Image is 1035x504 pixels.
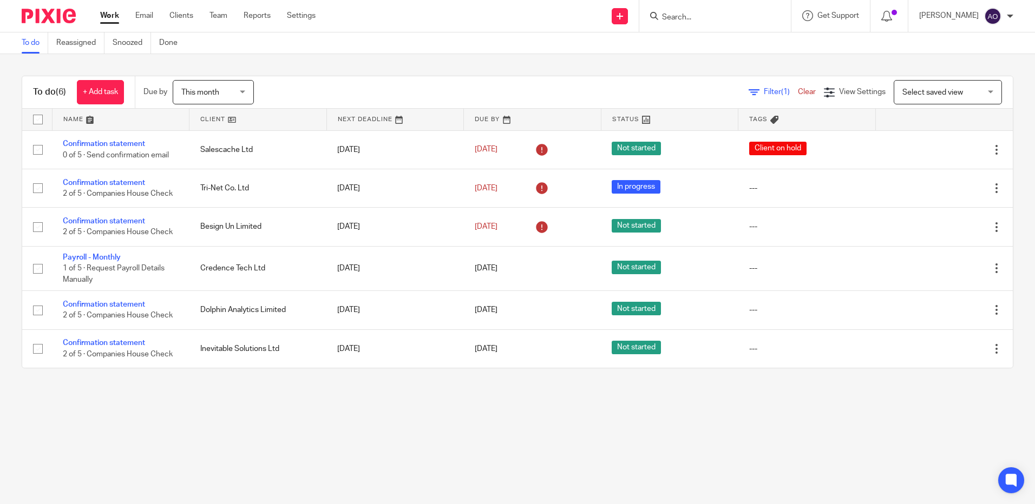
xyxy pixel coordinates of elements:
span: (1) [781,88,790,96]
span: 2 of 5 · Companies House Check [63,350,173,358]
a: Confirmation statement [63,301,145,308]
a: Reports [244,10,271,21]
div: --- [749,263,865,274]
span: In progress [612,180,660,194]
a: Done [159,32,186,54]
a: Team [209,10,227,21]
span: [DATE] [475,223,497,230]
span: [DATE] [475,264,497,272]
span: (6) [56,88,66,96]
a: Snoozed [113,32,151,54]
div: --- [749,304,865,315]
span: [DATE] [475,345,497,353]
a: Work [100,10,119,21]
div: --- [749,343,865,354]
span: 2 of 5 · Companies House Check [63,229,173,236]
td: Dolphin Analytics Limited [189,291,327,329]
span: Not started [612,219,661,233]
span: 2 of 5 · Companies House Check [63,190,173,197]
span: 0 of 5 · Send confirmation email [63,151,169,159]
span: Get Support [817,12,859,19]
span: 1 of 5 · Request Payroll Details Manually [63,264,165,283]
a: Reassigned [56,32,104,54]
span: This month [181,89,219,96]
td: [DATE] [326,130,464,169]
h1: To do [33,87,66,98]
a: To do [22,32,48,54]
a: + Add task [77,80,124,104]
span: Not started [612,142,661,155]
span: 2 of 5 · Companies House Check [63,312,173,320]
a: Payroll - Monthly [63,254,121,261]
span: [DATE] [475,184,497,192]
td: [DATE] [326,246,464,290]
td: [DATE] [326,169,464,207]
a: Settings [287,10,316,21]
img: svg%3E [984,8,1001,25]
td: Inevitable Solutions Ltd [189,329,327,368]
img: Pixie [22,9,76,23]
span: Not started [612,302,661,315]
span: [DATE] [475,306,497,314]
div: --- [749,183,865,194]
td: [DATE] [326,329,464,368]
td: [DATE] [326,208,464,246]
span: Filter [764,88,798,96]
a: Confirmation statement [63,179,145,187]
td: [DATE] [326,291,464,329]
a: Clear [798,88,816,96]
span: [DATE] [475,146,497,154]
a: Clients [169,10,193,21]
span: Client on hold [749,142,807,155]
div: --- [749,221,865,232]
td: Credence Tech Ltd [189,246,327,290]
td: Salescache Ltd [189,130,327,169]
td: Tri-Net Co. Ltd [189,169,327,207]
span: Not started [612,261,661,274]
span: Select saved view [902,89,963,96]
span: Not started [612,341,661,354]
a: Confirmation statement [63,339,145,347]
a: Confirmation statement [63,140,145,148]
span: Tags [749,116,768,122]
td: Besign Un Limited [189,208,327,246]
span: View Settings [839,88,886,96]
p: [PERSON_NAME] [919,10,979,21]
a: Email [135,10,153,21]
p: Due by [143,87,167,97]
a: Confirmation statement [63,217,145,225]
input: Search [661,13,758,23]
